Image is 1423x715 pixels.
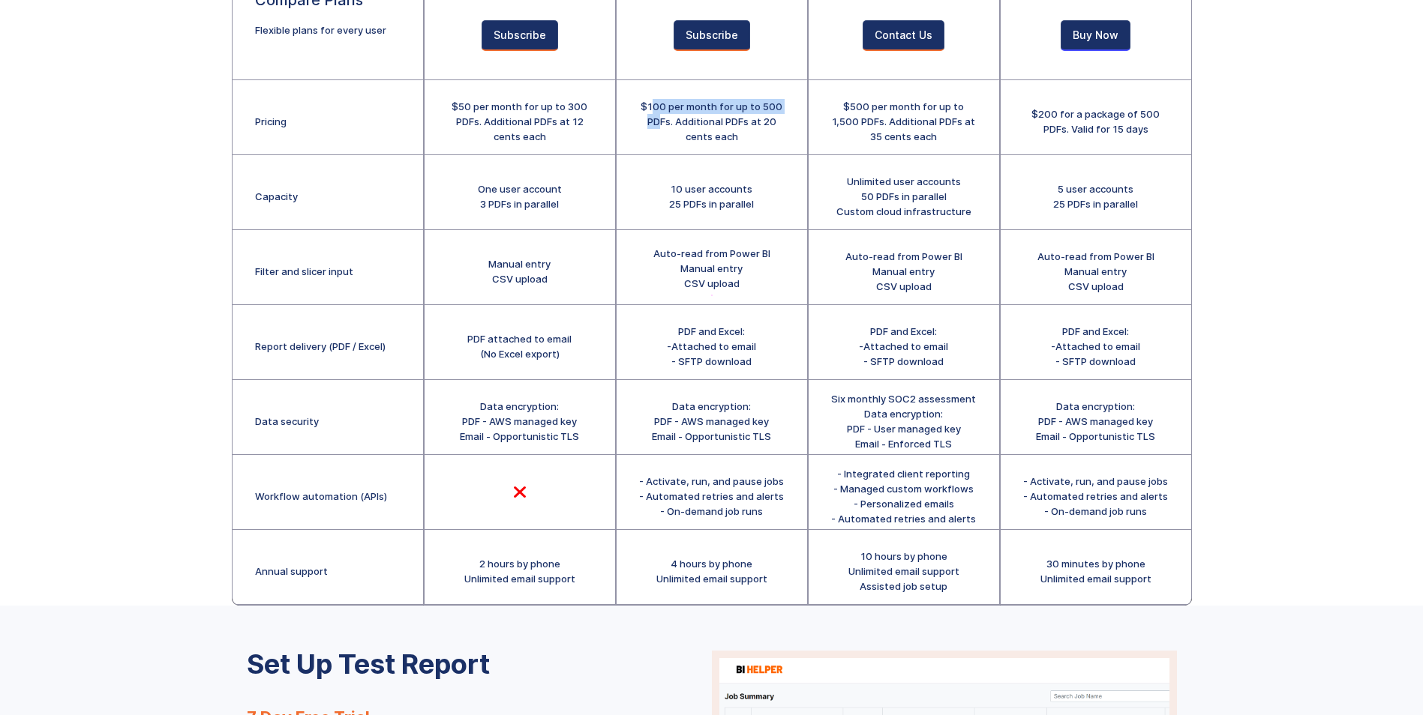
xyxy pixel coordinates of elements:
[652,399,771,444] div: Data encryption: PDF - AWS managed key Email - Opportunistic TLS
[1023,474,1168,519] div: - Activate, run, and pause jobs - Automated retries and alerts - On-demand job runs
[1036,399,1155,444] div: Data encryption: PDF - AWS managed key Email - Opportunistic TLS
[1053,181,1138,211] div: 5 user accounts 25 PDFs in parallel
[255,189,298,204] div: Capacity
[460,399,579,444] div: Data encryption: PDF - AWS managed key Email - Opportunistic TLS
[1061,20,1130,51] a: Buy Now
[653,246,770,291] div: Auto-read from Power BI Manual entry CSV upload
[255,264,353,279] div: Filter and slicer input
[482,20,558,51] a: Subscribe
[848,549,959,594] div: 10 hours by phone Unlimited email support Assisted job setup
[656,556,767,586] div: 4 hours by phone Unlimited email support
[639,474,784,519] div: - Activate, run, and pause jobs - Automated retries and alerts - On-demand job runs
[467,331,572,361] div: PDF attached to email (No Excel export)
[836,174,971,219] div: Unlimited user accounts 50 PDFs in parallel Custom cloud infrastructure
[1023,106,1169,136] div: $200 for a package of 500 PDFs. Valid for 15 days
[478,181,562,211] div: One user account 3 PDFs in parallel
[669,181,754,211] div: 10 user accounts 25 PDFs in parallel
[859,324,948,369] div: PDF and Excel: -Attached to email - SFTP download
[255,414,319,429] div: Data security
[255,339,386,354] div: Report delivery (PDF / Excel)
[831,466,976,526] div: - Integrated client reporting - Managed custom workflows - Personalized emails - Automated retrie...
[674,20,750,51] a: Subscribe
[247,651,712,710] h2: Set Up Test Report
[464,556,575,586] div: 2 hours by phone Unlimited email support
[255,114,287,129] div: Pricing
[863,20,944,51] a: Contact Us
[845,249,962,294] div: Auto-read from Power BI Manual entry CSV upload
[447,99,593,144] div: $50 per month for up to 300 PDFs. Additional PDFs at 12 cents each
[1037,249,1154,294] div: Auto-read from Power BI Manual entry CSV upload
[639,99,785,144] div: $100 per month for up to 500 PDFs. Additional PDFs at 20 cents each
[1040,556,1151,586] div: 30 minutes by phone Unlimited email support
[255,489,387,504] div: Workflow automation (APIs)
[831,99,977,144] div: $500 per month for up to 1,500 PDFs. Additional PDFs at 35 cents each
[1051,324,1140,369] div: PDF and Excel: -Attached to email - SFTP download
[488,256,551,286] div: Manual entry CSV upload
[255,564,328,579] div: Annual support
[512,485,527,500] div: 
[667,324,756,369] div: PDF and Excel: -Attached to email - SFTP download
[831,391,976,451] div: Six monthly SOC2 assessment Data encryption: PDF - User managed key Email - Enforced TLS
[255,22,386,37] div: Flexible plans for every user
